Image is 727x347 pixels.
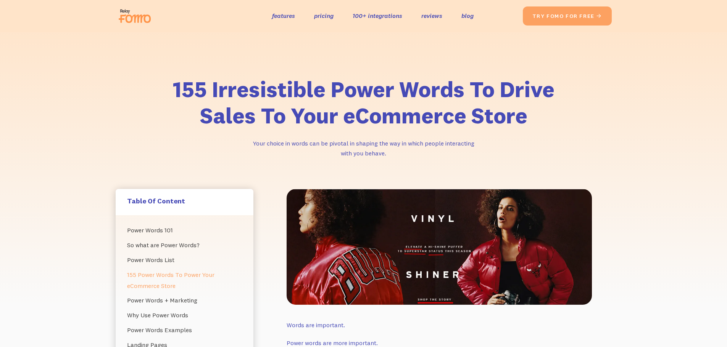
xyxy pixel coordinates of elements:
[127,223,242,238] a: Power Words 101
[127,323,242,337] a: Power Words Examples
[169,76,558,129] h1: 155 Irresistible Power Words To Drive Sales To Your eCommerce Store
[421,10,442,21] a: reviews
[596,13,602,19] span: 
[127,293,242,308] a: Power Words + Marketing
[127,267,242,293] a: 155 Power Words To Power Your eCommerce Store
[127,197,242,205] h5: Table Of Content
[127,238,242,253] a: So what are Power Words?
[314,10,334,21] a: pricing
[461,10,474,21] a: blog
[272,10,295,21] a: features
[523,6,612,26] a: try fomo for free
[287,320,592,330] p: Words are important.
[353,10,402,21] a: 100+ integrations
[249,138,478,158] p: Your choice in words can be pivotal in shaping the way in which people interacting with you behave.
[127,308,242,323] a: Why Use Power Words
[127,253,242,267] a: Power Words List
